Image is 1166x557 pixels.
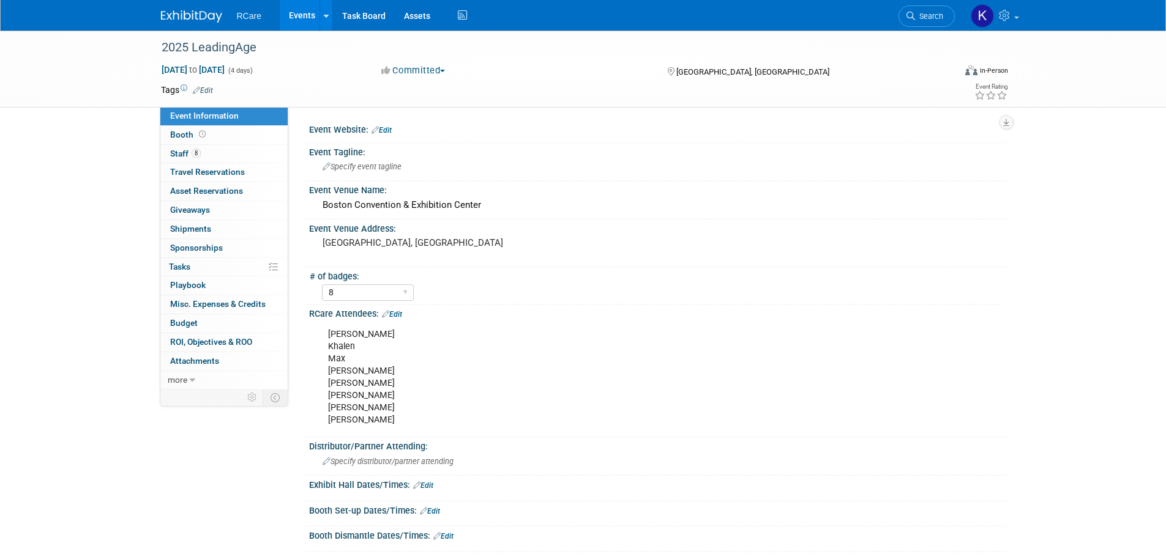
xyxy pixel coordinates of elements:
[160,258,288,276] a: Tasks
[237,11,261,21] span: RCare
[382,310,402,319] a: Edit
[170,356,219,366] span: Attachments
[160,352,288,371] a: Attachments
[309,120,1006,136] div: Event Website:
[170,280,206,290] span: Playbook
[372,126,392,135] a: Edit
[170,149,201,158] span: Staff
[974,84,1007,90] div: Event Rating
[160,201,288,219] a: Giveaways
[187,65,199,75] span: to
[242,389,263,405] td: Personalize Event Tab Strip
[160,220,288,238] a: Shipments
[413,481,433,490] a: Edit
[170,205,210,215] span: Giveaways
[157,37,936,59] div: 2025 LeadingAge
[170,111,239,120] span: Event Information
[979,66,1008,75] div: In-Person
[196,130,208,139] span: Booth not reserved yet
[168,375,187,385] span: more
[309,437,1006,452] div: Distributor/Partner Attending:
[193,86,213,95] a: Edit
[160,126,288,144] a: Booth
[160,182,288,201] a: Asset Reservations
[170,337,252,347] span: ROI, Objectives & ROO
[160,239,288,257] a: Sponsorships
[170,224,211,234] span: Shipments
[160,371,288,389] a: more
[169,262,190,271] span: Tasks
[883,64,1009,82] div: Event Format
[965,65,977,75] img: Format-Inperson.png
[915,12,943,21] span: Search
[170,243,223,253] span: Sponsorships
[160,107,288,125] a: Event Information
[323,237,586,248] pre: [GEOGRAPHIC_DATA], [GEOGRAPHIC_DATA]
[170,186,243,196] span: Asset Reservations
[310,267,1000,282] div: # of badges:
[309,219,1006,235] div: Event Venue Address:
[170,318,198,328] span: Budget
[192,149,201,158] span: 8
[320,322,871,433] div: [PERSON_NAME] Khalen Max [PERSON_NAME] [PERSON_NAME] [PERSON_NAME] [PERSON_NAME] [PERSON_NAME]
[971,4,994,28] img: Khalen Ryberg
[309,181,1006,196] div: Event Venue Name:
[309,476,1006,492] div: Exhibit Hall Dates/Times:
[161,84,213,96] td: Tags
[170,299,266,309] span: Misc. Expenses & Credits
[160,163,288,182] a: Travel Reservations
[323,457,454,466] span: Specify distributor/partner attending
[160,314,288,333] a: Budget
[309,501,1006,517] div: Booth Set-up Dates/Times:
[170,167,245,177] span: Travel Reservations
[309,143,1006,158] div: Event Tagline:
[309,304,1006,320] div: RCare Attendees:
[323,162,402,171] span: Specify event tagline
[160,145,288,163] a: Staff8
[676,67,829,76] span: [GEOGRAPHIC_DATA], [GEOGRAPHIC_DATA]
[227,67,253,75] span: (4 days)
[170,130,208,139] span: Booth
[161,64,225,75] span: [DATE] [DATE]
[433,532,454,540] a: Edit
[263,389,288,405] td: Toggle Event Tabs
[318,196,996,215] div: Boston Convention & Exhibition Center
[160,276,288,295] a: Playbook
[160,295,288,314] a: Misc. Expenses & Credits
[377,64,450,77] button: Committed
[161,10,222,23] img: ExhibitDay
[309,526,1006,542] div: Booth Dismantle Dates/Times:
[420,507,440,515] a: Edit
[899,6,955,27] a: Search
[160,333,288,352] a: ROI, Objectives & ROO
